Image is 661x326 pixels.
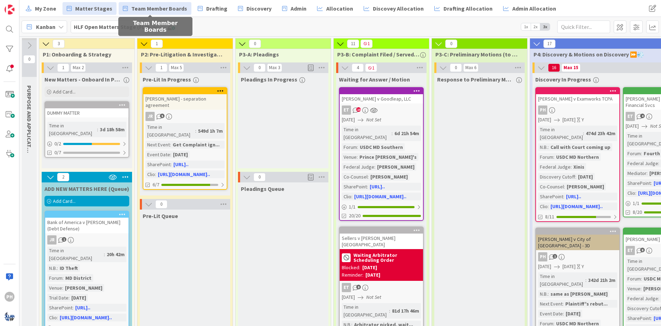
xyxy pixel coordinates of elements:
span: Pre-Lit Queue [143,212,178,219]
span: [DATE] [342,294,355,301]
div: PH [5,292,14,302]
span: 0 [450,64,462,72]
span: : [571,163,572,171]
span: Admin [291,4,306,13]
div: N.B. [538,290,548,298]
span: : [548,143,549,151]
div: Federal Judge [626,295,658,302]
span: 0 [249,40,261,48]
span: : [392,129,393,137]
span: [DATE] [342,116,355,123]
img: avatar [5,312,14,321]
span: 2 [57,173,69,181]
span: 0 [445,40,457,48]
div: Time in [GEOGRAPHIC_DATA] [145,123,195,139]
span: : [563,310,564,318]
div: Xinis [572,163,586,171]
div: Forum [342,143,357,151]
div: Y [582,116,584,123]
span: 1 [62,237,66,242]
div: PH [538,252,547,261]
div: Forum [626,150,641,157]
div: Co-Counsel [538,183,564,191]
div: Bank of America v [PERSON_NAME] (Debt Defense) [45,211,129,233]
span: ADD NEW MATTERS HERE (Queue) [44,185,129,192]
div: SharePoint [47,304,72,312]
a: [URL].. [75,304,90,311]
div: [DATE] [576,173,595,181]
a: Matter Stages [62,2,117,15]
span: : [658,295,659,302]
span: : [563,193,564,200]
a: DUMMY MATTERTime in [GEOGRAPHIC_DATA]:3d 18h 58m0/20/7 [44,101,129,158]
span: Discovery In Progress [535,76,591,83]
div: Time in [GEOGRAPHIC_DATA] [538,272,585,288]
div: [PERSON_NAME] v Goodleap, LLC [340,94,423,103]
span: 4 [352,64,364,72]
div: SharePoint [626,179,651,187]
div: JR [45,235,129,244]
div: [DATE] [171,151,190,158]
span: : [641,150,642,157]
div: [PERSON_NAME] v Examworks TCPA [536,88,619,103]
div: Event Date [538,310,563,318]
span: : [553,153,554,161]
div: SharePoint [626,314,651,322]
span: 1 [365,64,377,72]
span: : [104,250,105,258]
a: [URL][DOMAIN_NAME].. [158,171,210,177]
span: [DATE] [562,116,576,123]
div: Plaintiff's rebut... [564,300,609,308]
div: Call with Court coming up [549,143,612,151]
div: PH [536,105,619,115]
span: Pre-Lit In Progress [143,76,191,83]
span: : [647,169,648,177]
span: New Matters - Onboard In Progress [44,76,121,83]
div: DUMMY MATTER [45,102,129,117]
span: [DATE] [538,116,551,123]
span: : [562,300,564,308]
span: 20/20 [349,212,361,219]
div: SharePoint [342,183,367,191]
div: Time in [GEOGRAPHIC_DATA] [342,303,389,319]
a: My Zone [22,2,60,15]
a: [URL][DOMAIN_NAME].. [60,314,112,321]
div: USDC MD Northern [554,153,601,161]
div: 20h 42m [105,250,126,258]
span: : [367,183,368,191]
span: 0 [23,55,35,64]
span: My Zone [35,4,56,13]
span: : [635,189,636,197]
span: Kanban [36,23,55,31]
span: Add Card... [53,198,76,204]
span: 1 [151,40,163,48]
span: : [548,203,549,210]
div: [DATE] [70,294,88,302]
div: PH [538,105,547,115]
div: 342d 21h 2m [586,276,617,284]
a: [URL].. [566,193,581,200]
div: Forum [538,153,553,161]
div: ET [342,105,351,115]
a: [URL][DOMAIN_NAME].. [354,193,406,200]
span: Add Card... [53,89,76,95]
div: N.B. [47,264,57,272]
i: Not Set [366,116,381,123]
div: [PERSON_NAME] [369,173,410,181]
span: 1 [57,64,69,72]
div: Sellers v [PERSON_NAME][GEOGRAPHIC_DATA] [340,227,423,249]
span: Drafting Allocation [443,4,493,13]
span: : [651,314,652,322]
div: USDC MD Southern [358,143,405,151]
span: P3-B: Complaint Filed / Served / Waiting [337,51,420,58]
span: : [658,159,659,167]
a: Discovery [234,2,276,15]
div: Federal Judge [626,159,658,167]
span: P1: Onboarding & Strategy [43,51,126,58]
span: [DATE] [626,122,639,130]
div: Max 2 [73,66,84,70]
div: Venue [626,285,641,292]
a: Team Member Boards [119,2,191,15]
span: 0/7 [54,149,61,156]
div: ET [340,105,423,115]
